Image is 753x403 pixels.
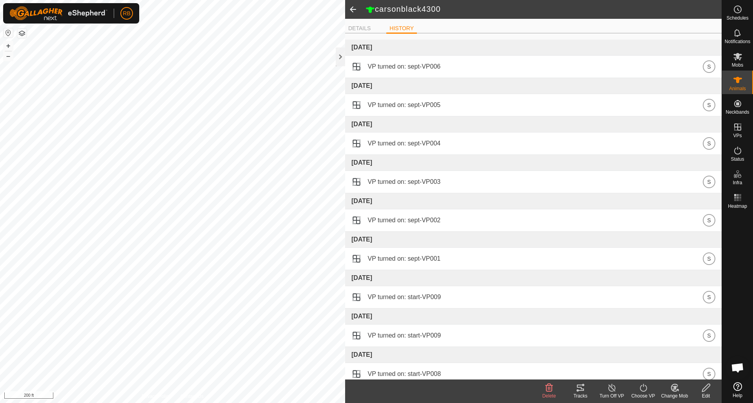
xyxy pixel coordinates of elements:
span: S [707,370,711,378]
span: VP turned on: start-VP009 [368,292,441,302]
span: S [707,216,711,225]
span: Infra [733,180,742,185]
span: VP turned on: start-VP009 [368,331,441,340]
div: Turn Off VP [596,392,627,399]
span: VP turned on: sept-VP002 [368,216,441,225]
div: Edit [690,392,722,399]
span: VP turned on: sept-VP003 [368,177,441,187]
span: [DATE] [351,44,372,51]
span: VP turned on: sept-VP006 [368,62,441,71]
a: Contact Us [180,393,204,400]
a: Help [722,379,753,401]
button: – [4,51,13,61]
span: S [707,139,711,148]
span: [DATE] [351,274,372,281]
span: S [707,62,711,71]
span: [DATE] [351,82,372,89]
span: S [707,254,711,263]
span: VP turned on: sept-VP001 [368,254,441,263]
span: Delete [542,393,556,399]
div: Tracks [565,392,596,399]
span: Animals [729,86,746,91]
li: DETAILS [345,24,374,33]
span: S [707,178,711,186]
div: Open chat [726,356,749,379]
span: Neckbands [726,110,749,114]
span: RB [123,9,130,18]
span: VPs [733,133,742,138]
span: [DATE] [351,198,372,204]
img: Gallagher Logo [9,6,107,20]
span: Heatmap [728,204,747,209]
span: [DATE] [351,236,372,243]
span: VP turned on: sept-VP004 [368,139,441,148]
span: [DATE] [351,159,372,166]
span: VP turned on: sept-VP005 [368,100,441,110]
a: Privacy Policy [142,393,171,400]
span: Notifications [725,39,750,44]
button: Map Layers [17,29,27,38]
div: Choose VP [627,392,659,399]
span: Help [733,393,742,398]
span: S [707,331,711,340]
button: Reset Map [4,28,13,38]
span: VP turned on: start-VP008 [368,369,441,379]
h2: carsonblack4300 [366,4,722,15]
button: + [4,41,13,51]
span: [DATE] [351,313,372,319]
span: Mobs [732,63,743,67]
span: Status [731,157,744,162]
div: Change Mob [659,392,690,399]
span: [DATE] [351,121,372,127]
span: S [707,293,711,301]
span: S [707,101,711,109]
li: HISTORY [386,24,417,34]
span: [DATE] [351,351,372,358]
span: Schedules [726,16,748,20]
